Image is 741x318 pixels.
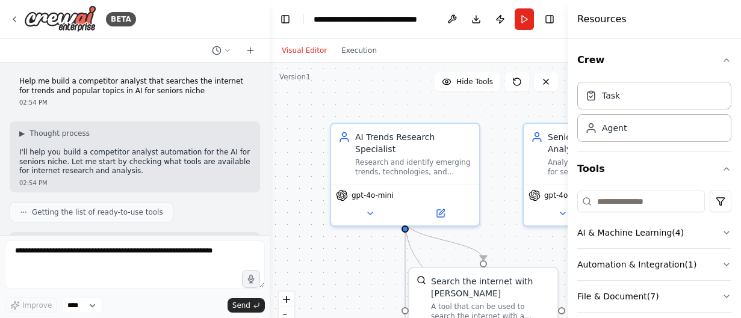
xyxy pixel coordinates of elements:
[241,43,260,58] button: Start a new chat
[19,179,250,188] div: 02:54 PM
[19,129,25,138] span: ▶
[602,122,627,134] div: Agent
[406,206,474,221] button: Open in side panel
[399,221,489,260] g: Edge from c84b0e76-d7a9-4325-835e-e1fda5652c50 to e1eedd8e-b6ef-4a87-b9c0-3c19aa8cd754
[279,72,311,82] div: Version 1
[22,301,52,310] span: Improve
[32,207,163,217] span: Getting the list of ready-to-use tools
[577,217,731,248] button: AI & Machine Learning(4)
[19,148,250,176] p: I'll help you build a competitor analyst automation for the AI for seniors niche. Let me start by...
[29,129,90,138] span: Thought process
[602,90,620,102] div: Task
[277,11,294,28] button: Hide left sidebar
[417,275,426,285] img: SerperDevTool
[541,11,558,28] button: Hide right sidebar
[19,77,250,96] p: Help me build a competitor analyst that searches the internet for trends and popular topics in AI...
[548,131,665,155] div: Senior Market Competitor Analyst
[232,301,250,310] span: Send
[577,12,627,26] h4: Resources
[242,270,260,288] button: Click to speak your automation idea
[544,191,586,200] span: gpt-4o-mini
[314,13,417,25] nav: breadcrumb
[522,123,673,227] div: Senior Market Competitor AnalystAnalyze competitors in the AI for seniors space, evaluating their...
[24,5,96,32] img: Logo
[577,43,731,77] button: Crew
[106,12,136,26] div: BETA
[577,77,731,151] div: Crew
[334,43,384,58] button: Execution
[577,281,731,312] button: File & Document(7)
[19,129,90,138] button: ▶Thought process
[548,157,665,177] div: Analyze competitors in the AI for seniors space, evaluating their products, services, market posi...
[431,275,550,299] div: Search the internet with [PERSON_NAME]
[330,123,480,227] div: AI Trends Research SpecialistResearch and identify emerging trends, technologies, and popular top...
[355,157,472,177] div: Research and identify emerging trends, technologies, and popular topics in the AI for seniors mar...
[19,98,250,107] div: 02:54 PM
[207,43,236,58] button: Switch to previous chat
[435,72,500,91] button: Hide Tools
[5,298,57,313] button: Improve
[279,292,294,307] button: zoom in
[352,191,394,200] span: gpt-4o-mini
[577,152,731,186] button: Tools
[355,131,472,155] div: AI Trends Research Specialist
[577,249,731,280] button: Automation & Integration(1)
[274,43,334,58] button: Visual Editor
[456,77,493,87] span: Hide Tools
[228,298,265,313] button: Send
